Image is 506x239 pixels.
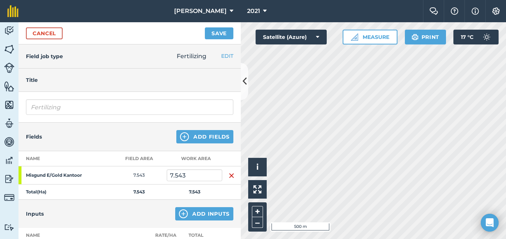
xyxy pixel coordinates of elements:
[4,81,14,92] img: svg+xml;base64,PHN2ZyB4bWxucz0iaHR0cDovL3d3dy53My5vcmcvMjAwMC9zdmciIHdpZHRoPSI1NiIgaGVpZ2h0PSI2MC...
[248,158,267,176] button: i
[479,30,494,44] img: svg+xml;base64,PD94bWwgdmVyc2lvbj0iMS4wIiBlbmNvZGluZz0idXRmLTgiPz4KPCEtLSBHZW5lcmF0b3I6IEFkb2JlIE...
[4,155,14,166] img: svg+xml;base64,PD94bWwgdmVyc2lvbj0iMS4wIiBlbmNvZGluZz0idXRmLTgiPz4KPCEtLSBHZW5lcmF0b3I6IEFkb2JlIE...
[351,33,358,41] img: Ruler icon
[26,210,44,218] h4: Inputs
[4,136,14,147] img: svg+xml;base64,PD94bWwgdmVyc2lvbj0iMS4wIiBlbmNvZGluZz0idXRmLTgiPz4KPCEtLSBHZW5lcmF0b3I6IEFkb2JlIE...
[405,30,446,44] button: Print
[26,52,63,60] h4: Field job type
[175,207,233,220] button: Add Inputs
[256,162,259,172] span: i
[111,166,167,185] td: 7.543
[229,171,234,180] img: svg+xml;base64,PHN2ZyB4bWxucz0iaHR0cDovL3d3dy53My5vcmcvMjAwMC9zdmciIHdpZHRoPSIxNiIgaGVpZ2h0PSIyNC...
[253,185,262,193] img: Four arrows, one pointing top left, one top right, one bottom right and the last bottom left
[252,217,263,228] button: –
[189,189,200,195] strong: 7.543
[179,209,188,218] img: svg+xml;base64,PHN2ZyB4bWxucz0iaHR0cDovL3d3dy53My5vcmcvMjAwMC9zdmciIHdpZHRoPSIxNCIgaGVpZ2h0PSIyNC...
[4,99,14,110] img: svg+xml;base64,PHN2ZyB4bWxucz0iaHR0cDovL3d3dy53My5vcmcvMjAwMC9zdmciIHdpZHRoPSI1NiIgaGVpZ2h0PSI2MC...
[177,53,206,60] span: Fertilizing
[180,132,189,141] img: svg+xml;base64,PHN2ZyB4bWxucz0iaHR0cDovL3d3dy53My5vcmcvMjAwMC9zdmciIHdpZHRoPSIxNCIgaGVpZ2h0PSIyNC...
[4,25,14,36] img: svg+xml;base64,PD94bWwgdmVyc2lvbj0iMS4wIiBlbmNvZGluZz0idXRmLTgiPz4KPCEtLSBHZW5lcmF0b3I6IEFkb2JlIE...
[481,214,499,232] div: Open Intercom Messenger
[4,63,14,73] img: svg+xml;base64,PD94bWwgdmVyc2lvbj0iMS4wIiBlbmNvZGluZz0idXRmLTgiPz4KPCEtLSBHZW5lcmF0b3I6IEFkb2JlIE...
[472,7,479,16] img: svg+xml;base64,PHN2ZyB4bWxucz0iaHR0cDovL3d3dy53My5vcmcvMjAwMC9zdmciIHdpZHRoPSIxNyIgaGVpZ2h0PSIxNy...
[26,133,42,141] h4: Fields
[174,7,227,16] span: [PERSON_NAME]
[429,7,438,15] img: Two speech bubbles overlapping with the left bubble in the forefront
[26,172,84,178] strong: Misgund E/Gold Kantoor
[492,7,500,15] img: A cog icon
[4,224,14,231] img: svg+xml;base64,PD94bWwgdmVyc2lvbj0iMS4wIiBlbmNvZGluZz0idXRmLTgiPz4KPCEtLSBHZW5lcmF0b3I6IEFkb2JlIE...
[453,30,499,44] button: 17 °C
[26,27,63,39] a: Cancel
[7,5,19,17] img: fieldmargin Logo
[4,192,14,203] img: svg+xml;base64,PD94bWwgdmVyc2lvbj0iMS4wIiBlbmNvZGluZz0idXRmLTgiPz4KPCEtLSBHZW5lcmF0b3I6IEFkb2JlIE...
[167,151,222,166] th: Work area
[4,173,14,185] img: svg+xml;base64,PD94bWwgdmVyc2lvbj0iMS4wIiBlbmNvZGluZz0idXRmLTgiPz4KPCEtLSBHZW5lcmF0b3I6IEFkb2JlIE...
[247,7,260,16] span: 2021
[221,52,233,60] button: EDIT
[461,30,473,44] span: 17 ° C
[4,118,14,129] img: svg+xml;base64,PD94bWwgdmVyc2lvbj0iMS4wIiBlbmNvZGluZz0idXRmLTgiPz4KPCEtLSBHZW5lcmF0b3I6IEFkb2JlIE...
[111,151,167,166] th: Field Area
[252,206,263,217] button: +
[450,7,459,15] img: A question mark icon
[256,30,327,44] button: Satellite (Azure)
[412,33,419,42] img: svg+xml;base64,PHN2ZyB4bWxucz0iaHR0cDovL3d3dy53My5vcmcvMjAwMC9zdmciIHdpZHRoPSIxOSIgaGVpZ2h0PSIyNC...
[26,99,233,115] input: What needs doing?
[205,27,233,39] button: Save
[133,189,145,195] strong: 7.543
[26,76,233,84] h4: Title
[26,189,46,195] strong: Total ( Ha )
[176,130,233,143] button: Add Fields
[4,44,14,55] img: svg+xml;base64,PHN2ZyB4bWxucz0iaHR0cDovL3d3dy53My5vcmcvMjAwMC9zdmciIHdpZHRoPSI1NiIgaGVpZ2h0PSI2MC...
[343,30,397,44] button: Measure
[19,151,111,166] th: Name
